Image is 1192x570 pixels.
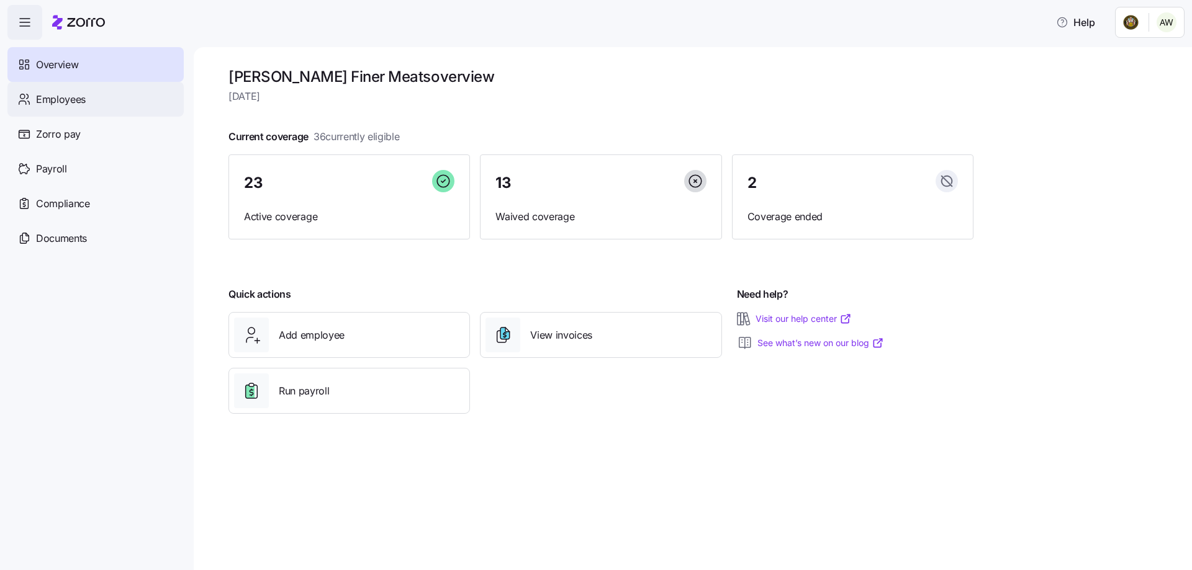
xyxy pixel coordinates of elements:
[314,129,400,145] span: 36 currently eligible
[757,337,884,349] a: See what’s new on our blog
[36,92,86,107] span: Employees
[36,161,67,177] span: Payroll
[279,383,329,399] span: Run payroll
[737,287,788,302] span: Need help?
[244,176,263,190] span: 23
[530,327,592,343] span: View invoices
[1046,10,1105,35] button: Help
[1157,12,1176,32] img: a752c2d36b0442e2a27e2322acb688a5
[7,82,184,117] a: Employees
[756,313,852,325] a: Visit our help center
[747,176,757,190] span: 2
[495,176,511,190] span: 13
[1123,15,1139,30] img: Employer logo
[228,287,291,302] span: Quick actions
[36,127,81,142] span: Zorro pay
[228,67,973,86] h1: [PERSON_NAME] Finer Meats overview
[495,209,706,225] span: Waived coverage
[747,209,958,225] span: Coverage ended
[279,327,345,343] span: Add employee
[228,89,973,104] span: [DATE]
[36,196,90,212] span: Compliance
[36,57,78,73] span: Overview
[7,47,184,82] a: Overview
[7,221,184,256] a: Documents
[1056,15,1095,30] span: Help
[7,151,184,186] a: Payroll
[36,231,87,246] span: Documents
[228,129,400,145] span: Current coverage
[7,117,184,151] a: Zorro pay
[244,209,454,225] span: Active coverage
[7,186,184,221] a: Compliance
